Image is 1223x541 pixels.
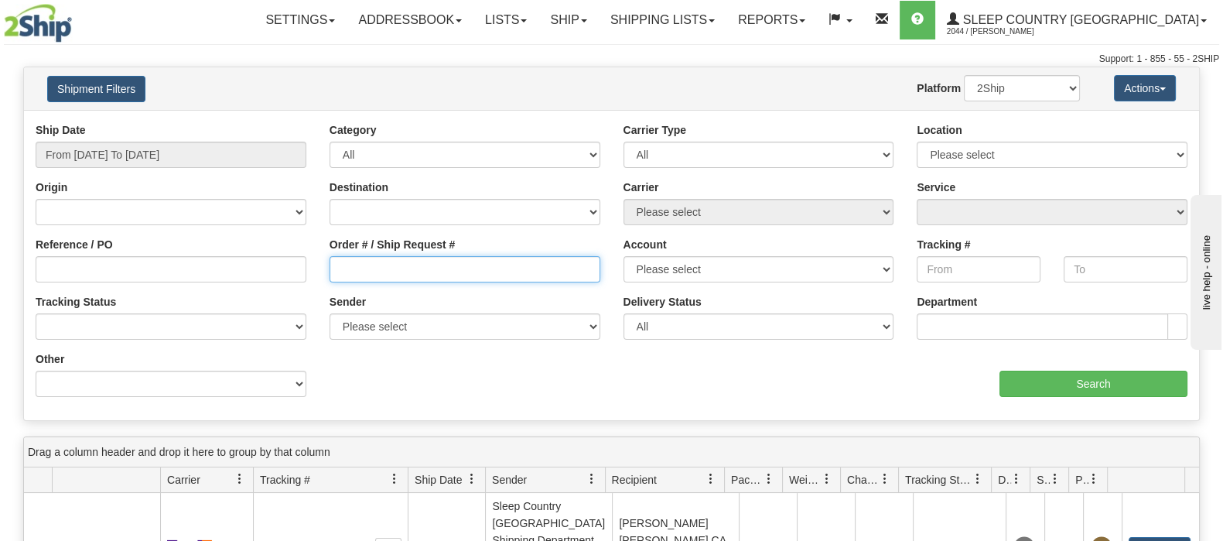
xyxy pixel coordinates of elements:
div: live help - online [12,13,143,25]
label: Delivery Status [623,294,702,310]
span: Carrier [167,472,200,488]
button: Actions [1114,75,1176,101]
iframe: chat widget [1187,191,1221,349]
label: Carrier Type [623,122,686,138]
a: Shipping lists [599,1,726,39]
div: grid grouping header [24,437,1199,467]
a: Carrier filter column settings [227,466,253,492]
label: Account [623,237,667,252]
span: Tracking # [260,472,310,488]
a: Tracking # filter column settings [381,466,408,492]
a: Tracking Status filter column settings [965,466,991,492]
span: Sender [492,472,527,488]
div: Support: 1 - 855 - 55 - 2SHIP [4,53,1219,66]
label: Destination [330,180,388,195]
label: Tracking # [917,237,970,252]
label: Origin [36,180,67,195]
label: Sender [330,294,366,310]
a: Addressbook [347,1,473,39]
input: From [917,256,1040,282]
a: Lists [473,1,538,39]
label: Ship Date [36,122,86,138]
span: Delivery Status [998,472,1011,488]
a: Recipient filter column settings [698,466,724,492]
input: To [1064,256,1187,282]
span: Recipient [612,472,657,488]
label: Tracking Status [36,294,116,310]
span: Weight [789,472,822,488]
label: Service [917,180,955,195]
span: Sleep Country [GEOGRAPHIC_DATA] [959,13,1199,26]
span: Shipment Issues [1037,472,1050,488]
img: logo2044.jpg [4,4,72,43]
span: Packages [731,472,764,488]
span: Pickup Status [1075,472,1088,488]
span: Tracking Status [905,472,972,488]
a: Ship Date filter column settings [459,466,485,492]
label: Category [330,122,377,138]
input: Search [999,371,1187,397]
a: Delivery Status filter column settings [1003,466,1030,492]
a: Pickup Status filter column settings [1081,466,1107,492]
label: Platform [917,80,961,96]
a: Packages filter column settings [756,466,782,492]
span: Charge [847,472,880,488]
label: Reference / PO [36,237,113,252]
a: Shipment Issues filter column settings [1042,466,1068,492]
a: Charge filter column settings [872,466,898,492]
button: Shipment Filters [47,76,145,102]
a: Weight filter column settings [814,466,840,492]
a: Settings [254,1,347,39]
a: Ship [538,1,598,39]
label: Carrier [623,180,659,195]
a: Sleep Country [GEOGRAPHIC_DATA] 2044 / [PERSON_NAME] [935,1,1218,39]
a: Reports [726,1,817,39]
label: Order # / Ship Request # [330,237,456,252]
label: Location [917,122,962,138]
span: Ship Date [415,472,462,488]
span: 2044 / [PERSON_NAME] [947,24,1063,39]
label: Department [917,294,977,310]
a: Sender filter column settings [579,466,605,492]
label: Other [36,351,64,367]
